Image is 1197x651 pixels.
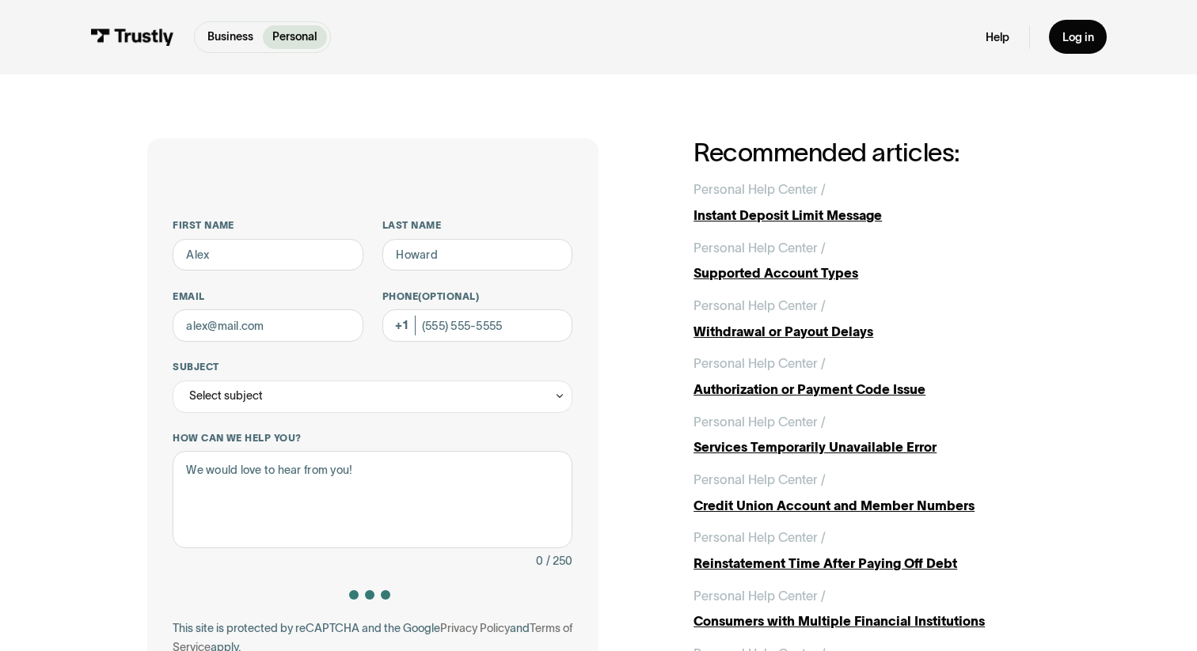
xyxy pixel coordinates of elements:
[693,296,826,315] div: Personal Help Center /
[536,551,543,570] div: 0
[693,412,826,431] div: Personal Help Center /
[693,528,1050,573] a: Personal Help Center /Reinstatement Time After Paying Off Debt
[693,380,1050,399] div: Authorization or Payment Code Issue
[382,219,572,232] label: Last name
[693,206,1050,225] div: Instant Deposit Limit Message
[382,290,572,303] label: Phone
[693,354,1050,399] a: Personal Help Center /Authorization or Payment Code Issue
[693,470,1050,515] a: Personal Help Center /Credit Union Account and Member Numbers
[693,296,1050,341] a: Personal Help Center /Withdrawal or Payout Delays
[693,496,1050,515] div: Credit Union Account and Member Numbers
[263,25,326,49] a: Personal
[693,263,1050,282] div: Supported Account Types
[173,432,572,445] label: How can we help you?
[693,180,826,199] div: Personal Help Center /
[693,412,1050,457] a: Personal Help Center /Services Temporarily Unavailable Error
[693,238,826,257] div: Personal Help Center /
[173,290,363,303] label: Email
[189,386,263,405] div: Select subject
[207,28,253,45] p: Business
[693,554,1050,573] div: Reinstatement Time After Paying Off Debt
[382,239,572,271] input: Howard
[693,138,1050,167] h2: Recommended articles:
[546,551,572,570] div: / 250
[173,309,363,342] input: alex@mail.com
[1062,30,1094,45] div: Log in
[693,354,826,373] div: Personal Help Center /
[173,239,363,271] input: Alex
[1049,20,1107,54] a: Log in
[693,528,826,547] div: Personal Help Center /
[693,470,826,489] div: Personal Help Center /
[693,586,826,605] div: Personal Help Center /
[693,238,1050,283] a: Personal Help Center /Supported Account Types
[90,28,174,46] img: Trustly Logo
[382,309,572,342] input: (555) 555-5555
[693,611,1050,630] div: Consumers with Multiple Financial Institutions
[272,28,317,45] p: Personal
[440,622,510,634] a: Privacy Policy
[173,219,363,232] label: First name
[693,437,1050,456] div: Services Temporarily Unavailable Error
[693,322,1050,341] div: Withdrawal or Payout Delays
[173,361,572,373] label: Subject
[693,586,1050,631] a: Personal Help Center /Consumers with Multiple Financial Institutions
[693,180,1050,225] a: Personal Help Center /Instant Deposit Limit Message
[418,291,479,301] span: (Optional)
[198,25,263,49] a: Business
[986,30,1009,45] a: Help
